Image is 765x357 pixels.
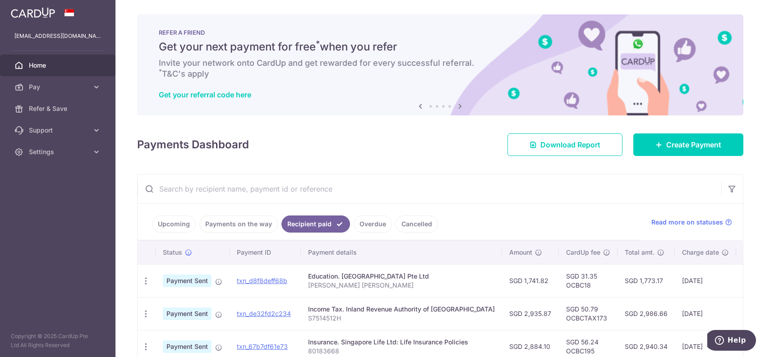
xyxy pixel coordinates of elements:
[11,7,55,18] img: CardUp
[651,218,723,227] span: Read more on statuses
[137,14,743,115] img: RAF banner
[199,215,278,233] a: Payments on the way
[559,297,618,330] td: SGD 50.79 OCBCTAX173
[502,264,559,297] td: SGD 1,741.82
[29,82,88,92] span: Pay
[618,264,675,297] td: SGD 1,773.17
[29,126,88,135] span: Support
[14,32,101,41] p: [EMAIL_ADDRESS][DOMAIN_NAME]
[633,133,743,156] a: Create Payment
[675,297,736,330] td: [DATE]
[396,215,438,233] a: Cancelled
[281,215,350,233] a: Recipient paid
[618,297,675,330] td: SGD 2,986.66
[566,248,600,257] span: CardUp fee
[509,248,532,257] span: Amount
[29,104,88,113] span: Refer & Save
[308,305,495,314] div: Income Tax. Inland Revenue Authority of [GEOGRAPHIC_DATA]
[308,314,495,323] p: S7514512H
[230,241,301,264] th: Payment ID
[301,241,502,264] th: Payment details
[308,281,495,290] p: [PERSON_NAME] [PERSON_NAME]
[159,58,722,79] h6: Invite your network onto CardUp and get rewarded for every successful referral. T&C's apply
[137,137,249,153] h4: Payments Dashboard
[507,133,622,156] a: Download Report
[707,330,756,352] iframe: Opens a widget where you can find more information
[237,277,287,284] a: txn_d8f8deff68b
[502,297,559,330] td: SGD 2,935.87
[159,29,722,36] p: REFER A FRIEND
[29,61,88,70] span: Home
[308,272,495,281] div: Education. [GEOGRAPHIC_DATA] Pte Ltd
[666,139,721,150] span: Create Payment
[675,264,736,297] td: [DATE]
[237,343,288,350] a: txn_67b7df61e73
[354,215,392,233] a: Overdue
[163,248,182,257] span: Status
[559,264,618,297] td: SGD 31.35 OCBC18
[159,90,251,99] a: Get your referral code here
[682,248,719,257] span: Charge date
[237,310,291,317] a: txn_de32fd2c234
[152,215,196,233] a: Upcoming
[159,40,722,54] h5: Get your next payment for free when you refer
[308,338,495,347] div: Insurance. Singapore Life Ltd: Life Insurance Policies
[651,218,732,227] a: Read more on statuses
[138,174,721,203] input: Search by recipient name, payment id or reference
[163,307,212,320] span: Payment Sent
[308,347,495,356] p: 80183668
[163,340,212,353] span: Payment Sent
[625,248,654,257] span: Total amt.
[29,147,88,156] span: Settings
[163,275,212,287] span: Payment Sent
[540,139,600,150] span: Download Report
